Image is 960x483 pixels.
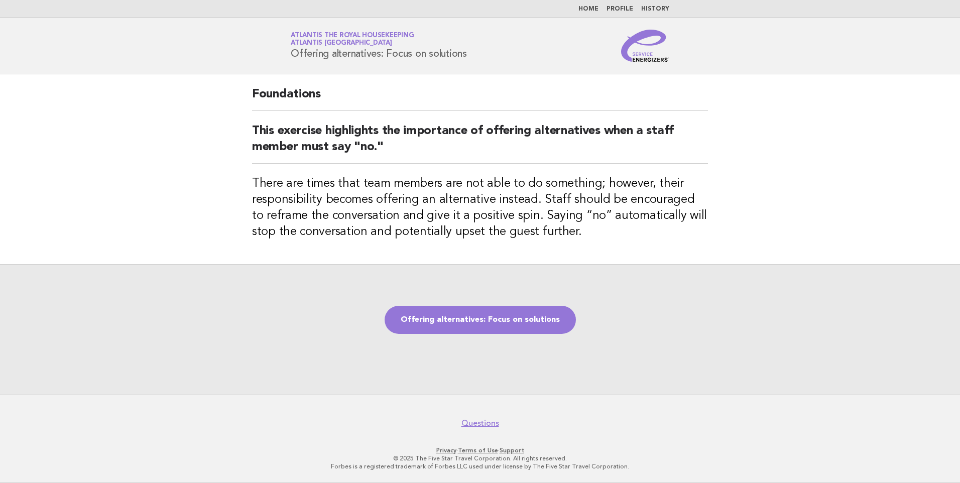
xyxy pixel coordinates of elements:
[252,86,708,111] h2: Foundations
[621,30,669,62] img: Service Energizers
[578,6,598,12] a: Home
[500,447,524,454] a: Support
[641,6,669,12] a: History
[252,123,708,164] h2: This exercise highlights the importance of offering alternatives when a staff member must say "no."
[385,306,576,334] a: Offering alternatives: Focus on solutions
[173,446,787,454] p: · ·
[291,32,414,46] a: Atlantis the Royal HousekeepingAtlantis [GEOGRAPHIC_DATA]
[173,454,787,462] p: © 2025 The Five Star Travel Corporation. All rights reserved.
[607,6,633,12] a: Profile
[458,447,498,454] a: Terms of Use
[436,447,456,454] a: Privacy
[291,40,392,47] span: Atlantis [GEOGRAPHIC_DATA]
[291,33,467,59] h1: Offering alternatives: Focus on solutions
[252,176,708,240] h3: There are times that team members are not able to do something; however, their responsibility bec...
[461,418,499,428] a: Questions
[173,462,787,470] p: Forbes is a registered trademark of Forbes LLC used under license by The Five Star Travel Corpora...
